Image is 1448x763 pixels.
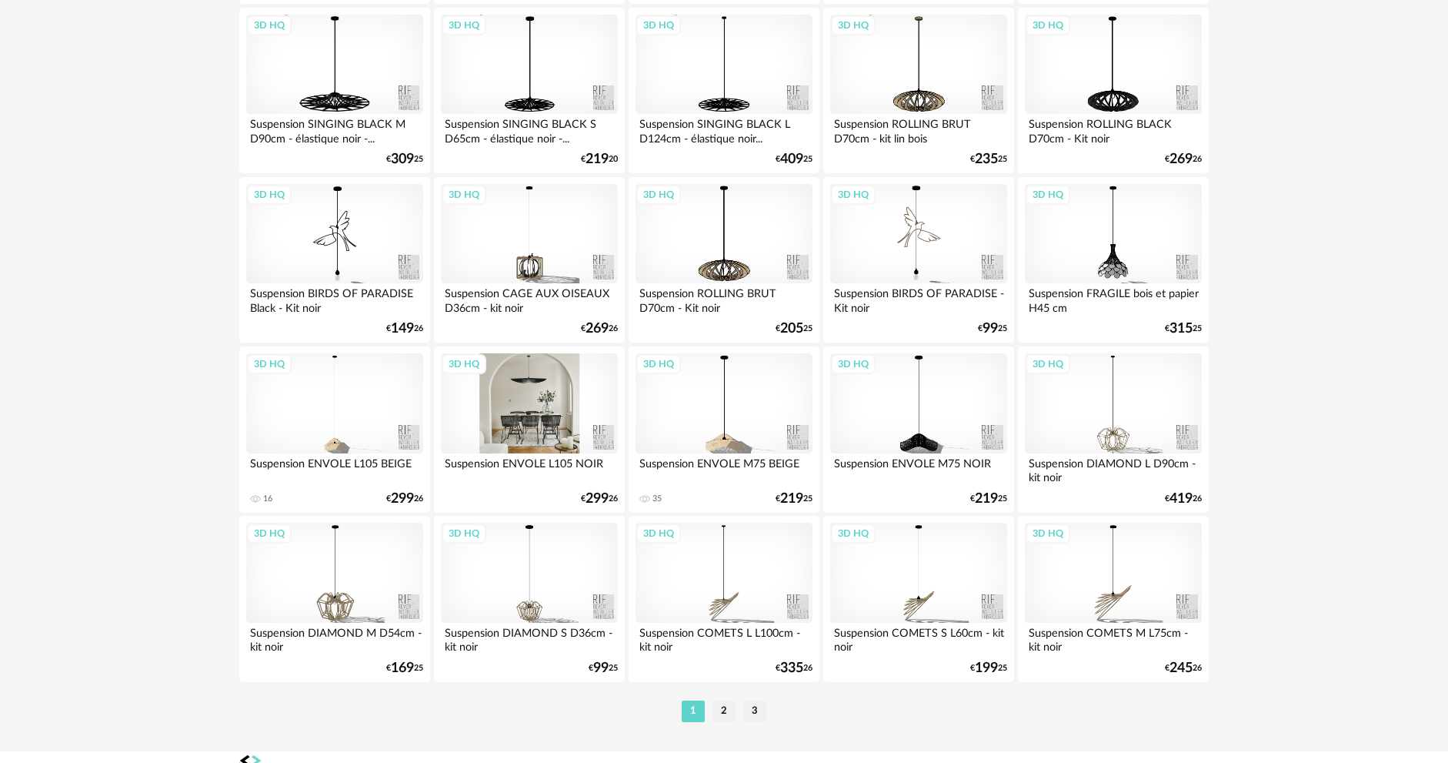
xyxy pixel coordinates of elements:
[434,177,625,343] a: 3D HQ Suspension CAGE AUX OISEAUX D36cm - kit noir €26926
[780,663,803,674] span: 335
[629,8,819,174] a: 3D HQ Suspension SINGING BLACK L D124cm - élastique noir... €40925
[246,623,423,654] div: Suspension DIAMOND M D54cm - kit noir
[1169,323,1193,334] span: 315
[1165,154,1202,165] div: € 26
[970,494,1007,504] div: € 25
[441,114,618,145] div: Suspension SINGING BLACK S D65cm - élastique noir -...
[1025,283,1202,314] div: Suspension FRAGILE bois et papier H45 cm
[1026,185,1070,205] div: 3D HQ
[629,177,819,343] a: 3D HQ Suspension ROLLING BRUT D70cm - Kit noir €20525
[975,494,998,504] span: 219
[581,154,618,165] div: € 20
[636,185,681,205] div: 3D HQ
[636,283,812,314] div: Suspension ROLLING BRUT D70cm - Kit noir
[652,494,662,504] div: 35
[1026,524,1070,544] div: 3D HQ
[1169,494,1193,504] span: 419
[434,346,625,513] a: 3D HQ Suspension ENVOLE L105 NOIR €29926
[970,663,1007,674] div: € 25
[239,516,430,682] a: 3D HQ Suspension DIAMOND M D54cm - kit noir €16925
[391,154,414,165] span: 309
[780,494,803,504] span: 219
[441,623,618,654] div: Suspension DIAMOND S D36cm - kit noir
[636,524,681,544] div: 3D HQ
[831,524,876,544] div: 3D HQ
[246,453,423,484] div: Suspension ENVOLE L105 BEIGE
[246,283,423,314] div: Suspension BIRDS OF PARADISE Black - Kit noir
[391,323,414,334] span: 149
[586,323,609,334] span: 269
[823,8,1014,174] a: 3D HQ Suspension ROLLING BRUT D70cm - kit lin bois €23525
[682,701,705,722] li: 1
[831,354,876,374] div: 3D HQ
[636,623,812,654] div: Suspension COMETS L L100cm - kit noir
[636,354,681,374] div: 3D HQ
[712,701,736,722] li: 2
[1165,663,1202,674] div: € 26
[593,663,609,674] span: 99
[247,524,292,544] div: 3D HQ
[1169,154,1193,165] span: 269
[586,154,609,165] span: 219
[1018,177,1209,343] a: 3D HQ Suspension FRAGILE bois et papier H45 cm €31525
[636,453,812,484] div: Suspension ENVOLE M75 BEIGE
[636,114,812,145] div: Suspension SINGING BLACK L D124cm - élastique noir...
[386,494,423,504] div: € 26
[434,8,625,174] a: 3D HQ Suspension SINGING BLACK S D65cm - élastique noir -... €21920
[776,323,812,334] div: € 25
[975,663,998,674] span: 199
[831,185,876,205] div: 3D HQ
[247,185,292,205] div: 3D HQ
[581,323,618,334] div: € 26
[391,663,414,674] span: 169
[823,177,1014,343] a: 3D HQ Suspension BIRDS OF PARADISE - Kit noir €9925
[1026,354,1070,374] div: 3D HQ
[441,453,618,484] div: Suspension ENVOLE L105 NOIR
[830,453,1007,484] div: Suspension ENVOLE M75 NOIR
[1025,114,1202,145] div: Suspension ROLLING BLACK D70cm - Kit noir
[386,323,423,334] div: € 26
[1169,663,1193,674] span: 245
[239,177,430,343] a: 3D HQ Suspension BIRDS OF PARADISE Black - Kit noir €14926
[831,15,876,35] div: 3D HQ
[442,15,486,35] div: 3D HQ
[239,8,430,174] a: 3D HQ Suspension SINGING BLACK M D90cm - élastique noir -... €30925
[442,185,486,205] div: 3D HQ
[586,494,609,504] span: 299
[246,114,423,145] div: Suspension SINGING BLACK M D90cm - élastique noir -...
[239,346,430,513] a: 3D HQ Suspension ENVOLE L105 BEIGE 16 €29926
[1018,346,1209,513] a: 3D HQ Suspension DIAMOND L D90cm - kit noir €41926
[629,346,819,513] a: 3D HQ Suspension ENVOLE M75 BEIGE 35 €21925
[391,494,414,504] span: 299
[581,494,618,504] div: € 26
[629,516,819,682] a: 3D HQ Suspension COMETS L L100cm - kit noir €33526
[1025,453,1202,484] div: Suspension DIAMOND L D90cm - kit noir
[983,323,998,334] span: 99
[830,623,1007,654] div: Suspension COMETS S L60cm - kit noir
[442,354,486,374] div: 3D HQ
[978,323,1007,334] div: € 25
[434,516,625,682] a: 3D HQ Suspension DIAMOND S D36cm - kit noir €9925
[1025,623,1202,654] div: Suspension COMETS M L75cm - kit noir
[780,323,803,334] span: 205
[1165,494,1202,504] div: € 26
[830,283,1007,314] div: Suspension BIRDS OF PARADISE - Kit noir
[263,494,272,504] div: 16
[780,154,803,165] span: 409
[975,154,998,165] span: 235
[1165,323,1202,334] div: € 25
[1018,8,1209,174] a: 3D HQ Suspension ROLLING BLACK D70cm - Kit noir €26926
[386,663,423,674] div: € 25
[776,494,812,504] div: € 25
[589,663,618,674] div: € 25
[830,114,1007,145] div: Suspension ROLLING BRUT D70cm - kit lin bois
[970,154,1007,165] div: € 25
[776,154,812,165] div: € 25
[442,524,486,544] div: 3D HQ
[776,663,812,674] div: € 26
[743,701,766,722] li: 3
[247,354,292,374] div: 3D HQ
[1018,516,1209,682] a: 3D HQ Suspension COMETS M L75cm - kit noir €24526
[386,154,423,165] div: € 25
[636,15,681,35] div: 3D HQ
